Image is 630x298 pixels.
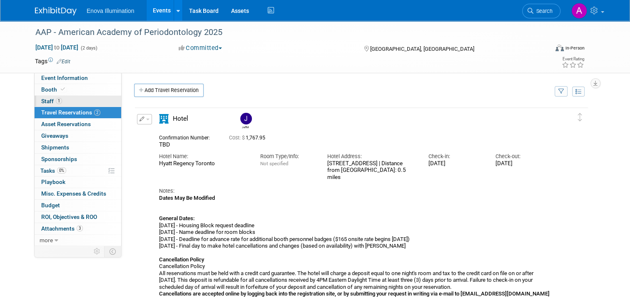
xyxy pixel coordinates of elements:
td: Personalize Event Tab Strip [90,246,105,257]
span: TBD [159,141,170,148]
a: Giveaways [35,130,121,142]
span: 3 [77,225,83,231]
span: (2 days) [80,45,97,51]
span: Sponsorships [41,156,77,162]
a: Attachments3 [35,223,121,234]
a: Travel Reservations2 [35,107,121,118]
i: Hotel [159,114,169,124]
div: [STREET_ADDRESS] | Distance from [GEOGRAPHIC_DATA]: 0.5 miles [327,160,416,181]
span: Travel Reservations [41,109,100,116]
span: [DATE] [DATE] [35,44,79,51]
td: Toggle Event Tabs [105,246,122,257]
div: Confirmation Number: [159,132,217,141]
div: In-Person [565,45,585,51]
span: Hotel [173,115,188,122]
a: more [35,235,121,246]
span: Search [533,8,553,14]
b: Dates May Be Modified [159,195,215,201]
span: Shipments [41,144,69,151]
div: JeffM Metcalf [240,124,251,129]
a: Event Information [35,72,121,84]
i: Filter by Traveler [558,89,564,94]
a: Tasks0% [35,165,121,176]
span: Enova Illumination [87,7,134,14]
img: JeffM Metcalf [240,113,252,124]
a: Sponsorships [35,154,121,165]
td: Tags [35,57,70,65]
a: Add Travel Reservation [134,84,204,97]
span: Event Information [41,74,88,81]
a: Staff1 [35,96,121,107]
span: 1 [56,98,62,104]
button: Committed [176,44,225,52]
b: Cancellation Policy [159,256,204,263]
div: Check-in: [428,153,483,160]
div: Check-out: [496,153,550,160]
div: [DATE] [496,160,550,167]
a: Budget [35,200,121,211]
div: Notes: [159,187,550,195]
i: Booth reservation complete [61,87,65,92]
img: Format-Inperson.png [555,45,564,51]
a: ROI, Objectives & ROO [35,211,121,223]
i: Click and drag to move item [578,113,582,122]
a: Shipments [35,142,121,153]
a: Asset Reservations [35,119,121,130]
a: Playbook [35,176,121,188]
div: JeffM Metcalf [238,113,253,129]
span: to [53,44,61,51]
span: Misc. Expenses & Credits [41,190,106,197]
img: ExhibitDay [35,7,77,15]
span: Playbook [41,179,65,185]
a: Misc. Expenses & Credits [35,188,121,199]
span: Not specified [260,161,288,166]
span: Tasks [40,167,66,174]
span: 1,767.95 [229,135,269,141]
span: Attachments [41,225,83,232]
span: Asset Reservations [41,121,91,127]
span: 0% [57,167,66,174]
div: Hotel Address: [327,153,416,160]
span: more [40,237,53,243]
div: Hyatt Regency Toronto [159,160,247,167]
div: Room Type/Info: [260,153,315,160]
b: General Dates: [159,215,194,221]
a: Search [522,4,560,18]
div: [DATE] [428,160,483,167]
div: Event Rating [562,57,584,61]
span: 2 [94,109,100,116]
span: Budget [41,202,60,209]
a: Edit [57,59,70,65]
div: Hotel Name: [159,153,247,160]
div: AAP - American Academy of Periodontology 2025 [32,25,538,40]
span: [GEOGRAPHIC_DATA], [GEOGRAPHIC_DATA] [370,46,474,52]
span: Giveaways [41,132,68,139]
span: Staff [41,98,62,104]
div: Event Format [503,43,585,56]
span: Booth [41,86,67,93]
a: Booth [35,84,121,95]
span: Cost: $ [229,135,246,141]
img: Andrea Miller [571,3,587,19]
span: ROI, Objectives & ROO [41,214,97,220]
